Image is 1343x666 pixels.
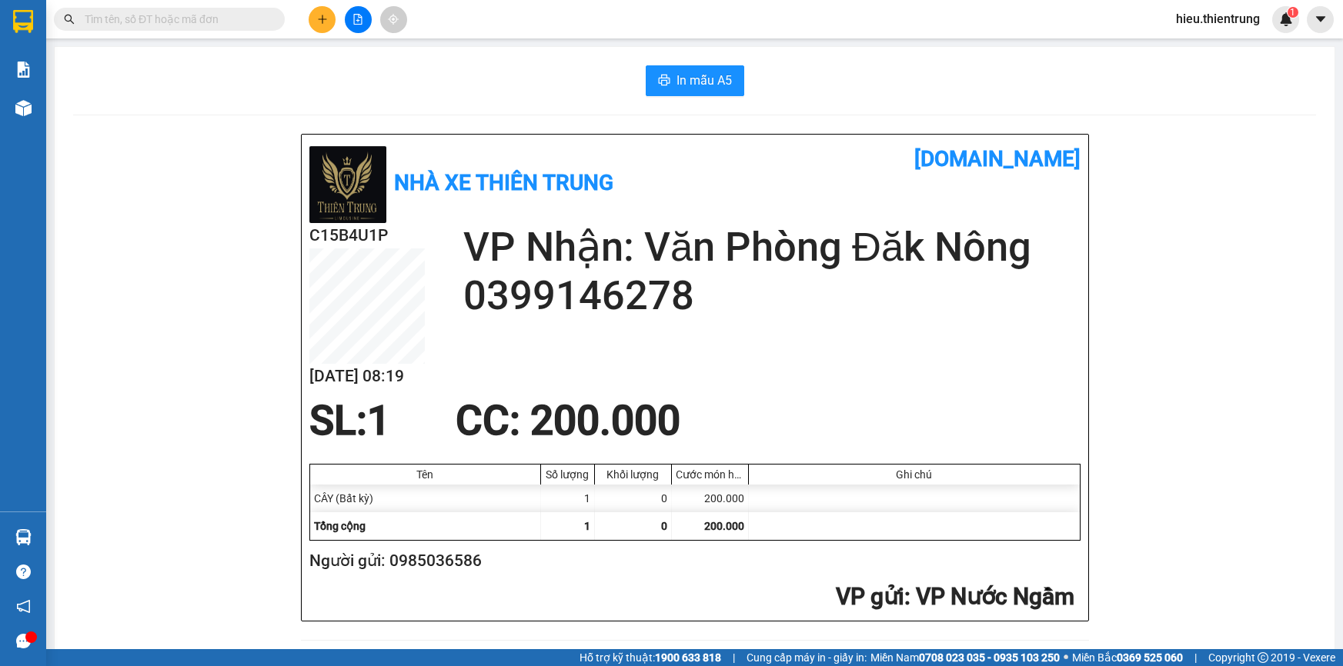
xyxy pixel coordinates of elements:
[64,14,75,25] span: search
[658,74,670,88] span: printer
[1290,7,1295,18] span: 1
[599,468,667,481] div: Khối lượng
[646,65,744,96] button: printerIn mẫu A5
[584,520,590,532] span: 1
[733,649,735,666] span: |
[367,397,390,445] span: 1
[595,485,672,512] div: 0
[15,100,32,116] img: warehouse-icon
[345,6,372,33] button: file-add
[747,649,867,666] span: Cung cấp máy in - giấy in:
[15,529,32,545] img: warehouse-icon
[545,468,590,481] div: Số lượng
[870,649,1060,666] span: Miền Nam
[661,520,667,532] span: 0
[16,599,31,614] span: notification
[388,14,399,25] span: aim
[352,14,363,25] span: file-add
[463,271,1081,320] h2: 0399146278
[1072,649,1183,666] span: Miền Bắc
[310,485,541,512] div: CÂY (Bất kỳ)
[317,14,328,25] span: plus
[836,583,904,610] span: VP gửi
[919,651,1060,664] strong: 0708 023 035 - 0935 103 250
[13,10,33,33] img: logo-vxr
[1288,7,1298,18] sup: 1
[309,548,1074,574] h2: Người gửi: 0985036586
[1064,654,1068,661] span: ⚪️
[672,485,749,512] div: 200.000
[394,170,613,195] b: Nhà xe Thiên Trung
[1194,649,1197,666] span: |
[380,6,407,33] button: aim
[1164,9,1272,28] span: hieu.thientrung
[1314,12,1328,26] span: caret-down
[676,468,744,481] div: Cước món hàng
[15,62,32,78] img: solution-icon
[704,520,744,532] span: 200.000
[677,71,732,90] span: In mẫu A5
[309,581,1074,613] h2: : VP Nước Ngầm
[655,651,721,664] strong: 1900 633 818
[314,468,536,481] div: Tên
[314,520,366,532] span: Tổng cộng
[16,564,31,579] span: question-circle
[463,223,1081,271] h2: VP Nhận: Văn Phòng Đăk Nông
[309,397,367,445] span: SL:
[1307,6,1334,33] button: caret-down
[309,364,425,389] h2: [DATE] 08:19
[914,146,1081,171] b: [DOMAIN_NAME]
[1258,652,1268,663] span: copyright
[85,11,266,28] input: Tìm tên, số ĐT hoặc mã đơn
[16,634,31,648] span: message
[309,223,425,248] h2: C15B4U1P
[753,468,1076,481] div: Ghi chú
[541,485,595,512] div: 1
[309,6,336,33] button: plus
[1279,12,1293,26] img: icon-new-feature
[446,398,690,444] div: CC : 200.000
[309,146,386,223] img: logo.jpg
[580,649,721,666] span: Hỗ trợ kỹ thuật:
[1117,651,1183,664] strong: 0369 525 060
